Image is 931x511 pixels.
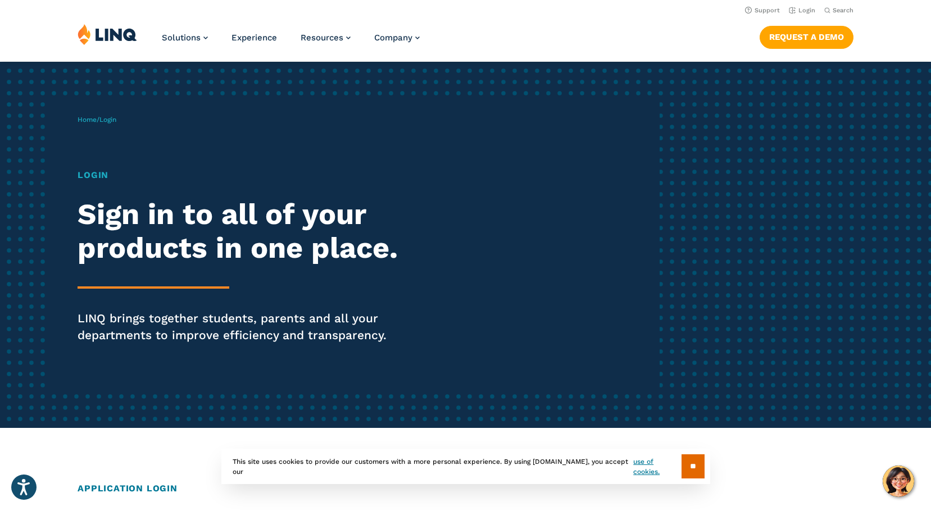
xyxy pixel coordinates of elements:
[374,33,420,43] a: Company
[760,24,853,48] nav: Button Navigation
[162,33,201,43] span: Solutions
[162,24,420,61] nav: Primary Navigation
[883,466,914,497] button: Hello, have a question? Let’s chat.
[231,33,277,43] a: Experience
[78,198,436,265] h2: Sign in to all of your products in one place.
[633,457,681,477] a: use of cookies.
[162,33,208,43] a: Solutions
[78,310,436,344] p: LINQ brings together students, parents and all your departments to improve efficiency and transpa...
[78,24,137,45] img: LINQ | K‑12 Software
[301,33,343,43] span: Resources
[78,168,436,182] h1: Login
[99,116,116,124] span: Login
[374,33,412,43] span: Company
[824,6,853,15] button: Open Search Bar
[78,116,97,124] a: Home
[789,7,815,14] a: Login
[745,7,780,14] a: Support
[833,7,853,14] span: Search
[760,26,853,48] a: Request a Demo
[221,449,710,484] div: This site uses cookies to provide our customers with a more personal experience. By using [DOMAIN...
[78,116,116,124] span: /
[301,33,351,43] a: Resources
